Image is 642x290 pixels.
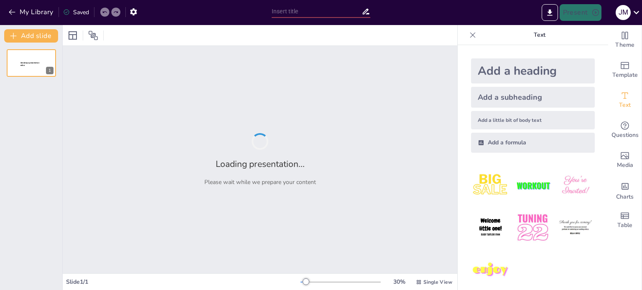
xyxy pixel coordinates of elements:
span: Media [617,161,633,170]
img: 5.jpeg [513,208,552,247]
div: Add a formula [471,133,595,153]
div: Change the overall theme [608,25,642,55]
div: Slide 1 / 1 [66,278,301,286]
img: 4.jpeg [471,208,510,247]
span: Sendsteps presentation editor [20,62,39,66]
img: 6.jpeg [556,208,595,247]
span: Position [88,30,98,40]
span: Template [612,71,638,80]
div: Add a heading [471,58,595,83]
div: J M [616,5,631,20]
span: Theme [615,40,634,50]
div: Add text boxes [608,85,642,115]
div: Add charts and graphs [608,175,642,205]
button: Export to PowerPoint [542,4,558,21]
img: 1.jpeg [471,166,510,205]
div: Saved [63,8,89,16]
span: Single View [423,279,452,285]
div: Add a subheading [471,87,595,108]
span: Text [619,101,631,110]
img: 2.jpeg [513,166,552,205]
button: My Library [6,5,57,19]
span: Table [617,221,632,230]
img: 7.jpeg [471,251,510,290]
h2: Loading presentation... [216,158,305,170]
div: Add images, graphics, shapes or video [608,145,642,175]
div: Layout [66,29,79,42]
p: Please wait while we prepare your content [204,178,316,186]
div: Get real-time input from your audience [608,115,642,145]
div: Add a little bit of body text [471,111,595,129]
p: Text [479,25,600,45]
div: 30 % [389,278,409,286]
div: 1 [46,67,53,74]
div: Add ready made slides [608,55,642,85]
button: Present [560,4,601,21]
span: Questions [611,131,639,140]
input: Insert title [272,5,362,18]
img: 3.jpeg [556,166,595,205]
span: Charts [616,192,634,202]
div: 1 [7,49,56,77]
button: J M [616,4,631,21]
button: Add slide [4,29,58,43]
div: Add a table [608,205,642,235]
